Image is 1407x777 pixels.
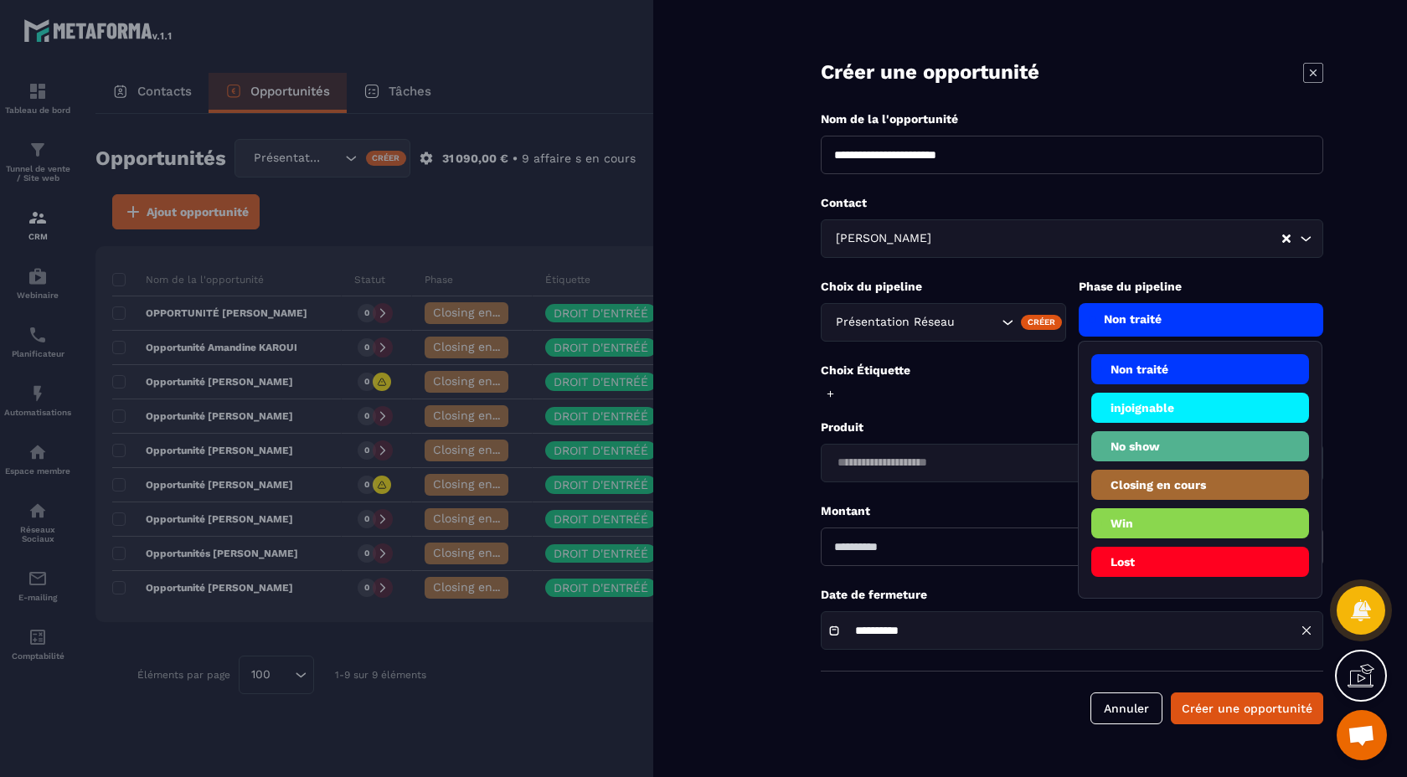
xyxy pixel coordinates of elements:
[821,219,1323,258] div: Search for option
[821,195,1323,211] p: Contact
[1079,279,1324,295] p: Phase du pipeline
[821,363,1323,378] p: Choix Étiquette
[1282,233,1291,245] button: Clear Selected
[821,279,1066,295] p: Choix du pipeline
[821,303,1066,342] div: Search for option
[821,503,1323,519] p: Montant
[821,444,1323,482] div: Search for option
[1090,692,1162,724] button: Annuler
[832,229,935,248] span: [PERSON_NAME]
[821,419,1323,435] p: Produit
[821,587,1323,603] p: Date de fermeture
[821,59,1039,86] p: Créer une opportunité
[832,313,958,332] span: Présentation Réseau
[821,111,1323,127] p: Nom de la l'opportunité
[1171,692,1323,724] button: Créer une opportunité
[935,229,1281,248] input: Search for option
[1337,710,1387,760] a: Ouvrir le chat
[832,454,1296,472] input: Search for option
[1021,315,1062,330] div: Créer
[958,313,997,332] input: Search for option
